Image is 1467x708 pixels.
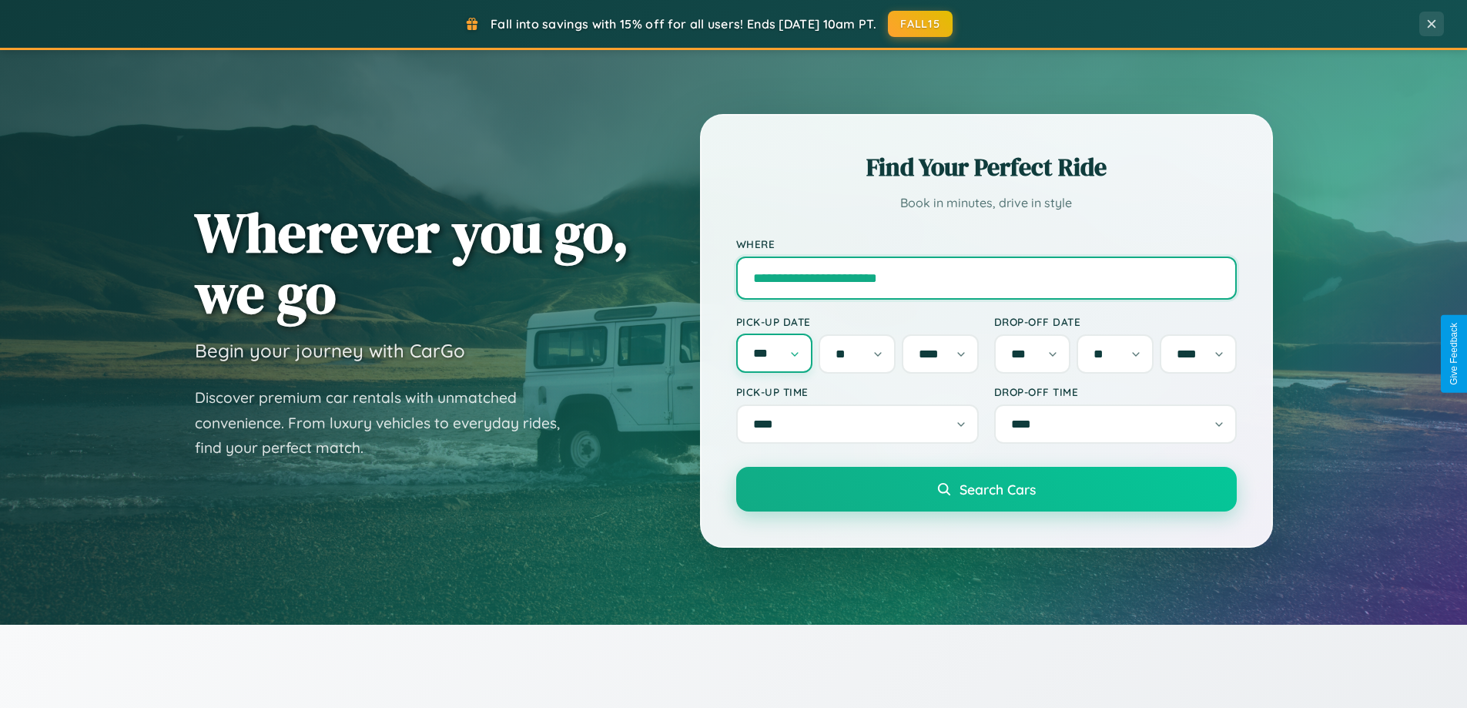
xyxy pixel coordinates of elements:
[195,385,580,461] p: Discover premium car rentals with unmatched convenience. From luxury vehicles to everyday rides, ...
[736,315,979,328] label: Pick-up Date
[491,16,876,32] span: Fall into savings with 15% off for all users! Ends [DATE] 10am PT.
[736,237,1237,250] label: Where
[994,385,1237,398] label: Drop-off Time
[195,339,465,362] h3: Begin your journey with CarGo
[736,467,1237,512] button: Search Cars
[994,315,1237,328] label: Drop-off Date
[736,150,1237,184] h2: Find Your Perfect Ride
[195,202,629,324] h1: Wherever you go, we go
[736,385,979,398] label: Pick-up Time
[888,11,953,37] button: FALL15
[960,481,1036,498] span: Search Cars
[736,192,1237,214] p: Book in minutes, drive in style
[1449,323,1459,385] div: Give Feedback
